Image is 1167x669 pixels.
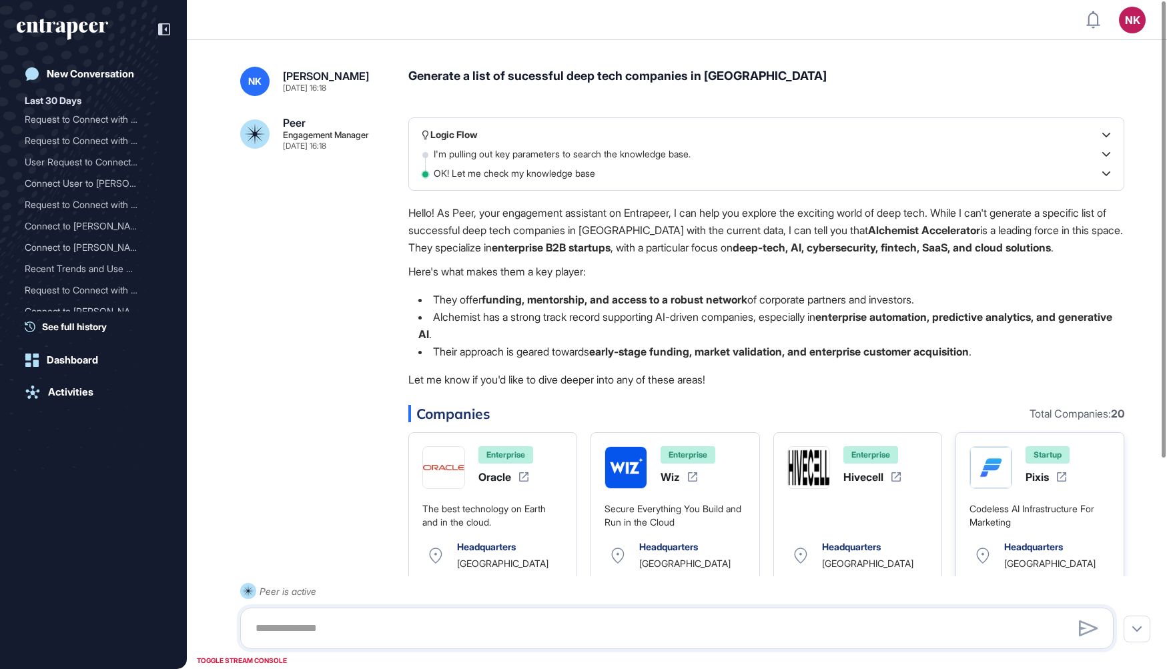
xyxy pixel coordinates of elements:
[1004,558,1096,569] div: [GEOGRAPHIC_DATA]
[25,279,162,301] div: Request to Connect with Reese
[408,263,1124,280] p: Here's what makes them a key player:
[822,558,913,569] div: [GEOGRAPHIC_DATA]
[408,291,1124,308] li: They offer of corporate partners and investors.
[434,147,704,161] p: I'm pulling out key parameters to search the knowledge base.
[639,558,731,569] div: [GEOGRAPHIC_DATA]
[25,130,162,151] div: Request to Connect with Reese
[589,345,969,358] strong: early-stage funding, market validation, and enterprise customer acquisition
[283,71,369,81] div: [PERSON_NAME]
[25,151,151,173] div: User Request to Connect w...
[733,241,1051,254] strong: deep-tech, AI, cybersecurity, fintech, SaaS, and cloud solutions
[25,109,151,130] div: Request to Connect with R...
[408,343,1124,360] li: Their approach is geared towards .
[422,502,563,528] div: The best technology on Earth and in the cloud.
[25,130,151,151] div: Request to Connect with R...
[47,354,98,366] div: Dashboard
[283,131,369,139] div: Engagement Manager
[260,583,316,600] div: Peer is active
[48,386,93,398] div: Activities
[25,215,151,237] div: Connect to [PERSON_NAME]
[1030,408,1124,419] div: Total Companies:
[25,301,151,322] div: Connect to [PERSON_NAME]
[661,472,680,482] div: Wiz
[843,446,898,464] div: Enterprise
[193,652,290,669] div: TOGGLE STREAM CONSOLE
[42,319,107,333] span: See full history
[47,68,134,80] div: New Conversation
[25,237,151,258] div: Connect to [PERSON_NAME]
[822,542,881,552] div: Headquarters
[639,542,698,552] div: Headquarters
[25,151,162,173] div: User Request to Connect with Reese
[283,84,326,92] div: [DATE] 16:18
[843,472,883,482] div: Hivecell
[25,194,162,215] div: Request to Connect with Reese
[1026,446,1070,464] div: Startup
[408,204,1124,256] p: Hello! As Peer, your engagement assistant on Entrapeer, I can help you explore the exciting world...
[248,76,262,87] span: NK
[492,241,611,254] strong: enterprise B2B startups
[25,173,151,194] div: Connect User to [PERSON_NAME]
[408,371,1124,388] p: Let me know if you'd like to dive deeper into any of these areas!
[434,167,609,180] p: OK! Let me check my knowledge base
[25,173,162,194] div: Connect User to Reese
[457,542,516,552] div: Headquarters
[969,502,1110,528] div: Codeless AI Infrastructure For Marketing
[661,446,715,464] div: Enterprise
[478,472,511,482] div: Oracle
[17,347,170,374] a: Dashboard
[25,279,151,301] div: Request to Connect with R...
[25,194,151,215] div: Request to Connect with R...
[283,142,326,150] div: [DATE] 16:18
[457,558,548,569] div: [GEOGRAPHIC_DATA]
[283,117,306,128] div: Peer
[422,128,478,141] div: Logic Flow
[17,379,170,406] a: Activities
[1004,542,1063,552] div: Headquarters
[1026,472,1049,482] div: Pixis
[408,405,1124,422] div: Companies
[788,447,829,488] img: Hivecell-logo
[17,19,108,40] div: entrapeer-logo
[868,223,980,237] strong: Alchemist Accelerator
[25,258,162,279] div: Recent Trends and Use Cases in Human-AI Interaction for Health Systems and Habit Formation
[605,502,745,528] div: Secure Everything You Build and Run in the Cloud
[1111,407,1124,420] b: 20
[25,93,81,109] div: Last 30 Days
[423,465,464,470] img: Oracle-logo
[17,61,170,87] a: New Conversation
[25,301,162,322] div: Connect to Reese
[605,447,647,488] img: Wiz-logo
[408,67,1124,96] div: Generate a list of sucessful deep tech companies in [GEOGRAPHIC_DATA]
[1119,7,1146,33] button: NK
[25,258,151,279] div: Recent Trends and Use Cas...
[970,447,1012,488] img: Pixis-logo
[482,293,747,306] strong: funding, mentorship, and access to a robust network
[25,319,170,333] a: See full history
[25,237,162,258] div: Connect to Reese
[478,446,533,464] div: Enterprise
[25,215,162,237] div: Connect to Reese
[25,109,162,130] div: Request to Connect with Reese
[408,308,1124,343] li: Alchemist has a strong track record supporting AI-driven companies, especially in .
